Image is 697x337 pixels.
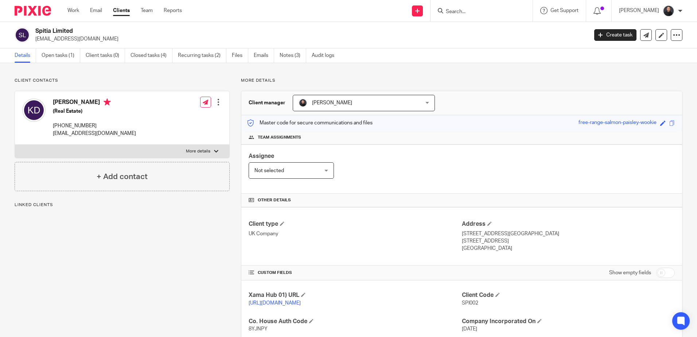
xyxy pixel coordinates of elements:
[663,5,674,17] img: My%20Photo.jpg
[462,237,675,245] p: [STREET_ADDRESS]
[249,291,462,299] h4: Xama Hub 01) URL
[609,269,651,276] label: Show empty fields
[299,98,307,107] img: My%20Photo.jpg
[249,230,462,237] p: UK Company
[249,153,274,159] span: Assignee
[22,98,46,122] img: svg%3E
[53,98,136,108] h4: [PERSON_NAME]
[462,245,675,252] p: [GEOGRAPHIC_DATA]
[249,318,462,325] h4: Co. House Auth Code
[249,270,462,276] h4: CUSTOM FIELDS
[462,318,675,325] h4: Company Incorporated On
[42,49,80,63] a: Open tasks (1)
[86,49,125,63] a: Client tasks (0)
[97,171,148,182] h4: + Add contact
[53,108,136,115] h5: (Real Estate)
[258,197,291,203] span: Other details
[249,326,268,332] span: 8YJNPY
[462,230,675,237] p: [STREET_ADDRESS][GEOGRAPHIC_DATA]
[178,49,226,63] a: Recurring tasks (2)
[67,7,79,14] a: Work
[249,301,301,306] a: [URL][DOMAIN_NAME]
[141,7,153,14] a: Team
[186,148,210,154] p: More details
[249,220,462,228] h4: Client type
[280,49,306,63] a: Notes (3)
[53,122,136,129] p: [PHONE_NUMBER]
[254,168,284,173] span: Not selected
[15,49,36,63] a: Details
[113,7,130,14] a: Clients
[15,6,51,16] img: Pixie
[15,202,230,208] p: Linked clients
[594,29,636,41] a: Create task
[247,119,373,127] p: Master code for secure communications and files
[35,35,583,43] p: [EMAIL_ADDRESS][DOMAIN_NAME]
[131,49,172,63] a: Closed tasks (4)
[249,99,285,106] h3: Client manager
[53,130,136,137] p: [EMAIL_ADDRESS][DOMAIN_NAME]
[579,119,657,127] div: free-range-salmon-paisley-wookie
[104,98,111,106] i: Primary
[312,49,340,63] a: Audit logs
[462,220,675,228] h4: Address
[254,49,274,63] a: Emails
[15,78,230,84] p: Client contacts
[462,326,477,332] span: [DATE]
[462,291,675,299] h4: Client Code
[241,78,682,84] p: More details
[550,8,579,13] span: Get Support
[462,301,478,306] span: SPI002
[619,7,659,14] p: [PERSON_NAME]
[35,27,474,35] h2: Spitia Limited
[445,9,511,15] input: Search
[312,100,352,105] span: [PERSON_NAME]
[164,7,182,14] a: Reports
[258,135,301,140] span: Team assignments
[15,27,30,43] img: svg%3E
[232,49,248,63] a: Files
[90,7,102,14] a: Email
